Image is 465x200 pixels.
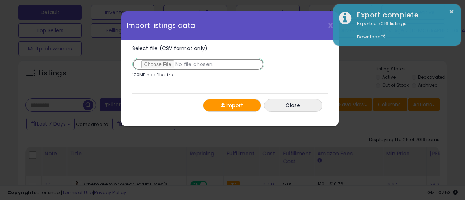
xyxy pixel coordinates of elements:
span: Select file (CSV format only) [132,45,208,52]
button: Close [264,99,322,112]
button: × [449,7,454,16]
button: Import [203,99,261,112]
div: Exported 7016 listings. [352,20,455,41]
div: Export complete [352,10,455,20]
a: Download [357,34,385,40]
span: Import listings data [127,22,195,29]
span: X [328,20,333,30]
p: 100MB max file size [132,73,173,77]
